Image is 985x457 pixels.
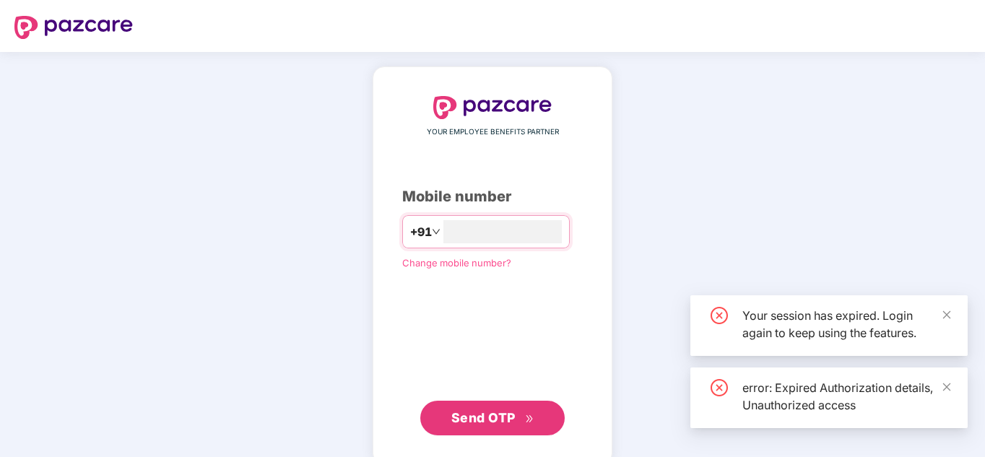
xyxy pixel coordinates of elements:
[525,414,534,424] span: double-right
[432,227,441,236] span: down
[433,96,552,119] img: logo
[402,257,511,269] a: Change mobile number?
[942,382,952,392] span: close
[410,223,432,241] span: +91
[942,310,952,320] span: close
[427,126,559,138] span: YOUR EMPLOYEE BENEFITS PARTNER
[420,401,565,435] button: Send OTPdouble-right
[402,186,583,208] div: Mobile number
[742,379,950,414] div: error: Expired Authorization details, Unauthorized access
[451,410,516,425] span: Send OTP
[711,307,728,324] span: close-circle
[711,379,728,396] span: close-circle
[14,16,133,39] img: logo
[742,307,950,341] div: Your session has expired. Login again to keep using the features.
